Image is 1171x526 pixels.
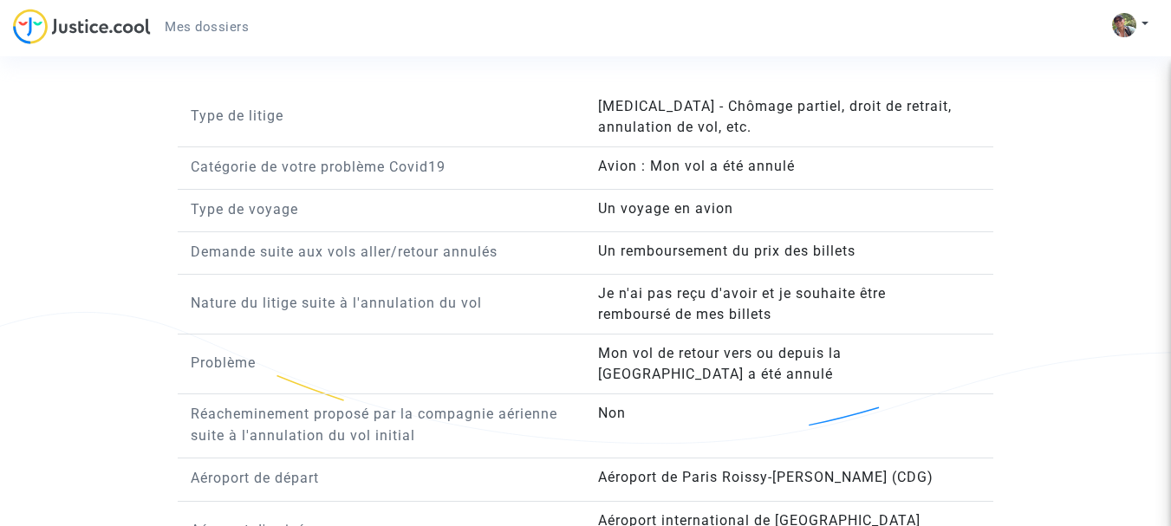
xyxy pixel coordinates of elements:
[598,285,886,322] span: Je n'ai pas reçu d'avoir et je souhaite être remboursé de mes billets
[598,345,842,382] span: Mon vol de retour vers ou depuis la [GEOGRAPHIC_DATA] a été annulé
[191,467,573,489] p: Aéroport de départ
[165,19,249,35] span: Mes dossiers
[191,105,573,127] p: Type de litige
[598,98,952,135] span: [MEDICAL_DATA] - Chômage partiel, droit de retrait, annulation de vol, etc.
[598,469,934,485] span: Aéroport de Paris Roissy-[PERSON_NAME] (CDG)
[1112,13,1136,37] img: AOh14GioO_K_lMJKyyQ4ZL057MRP7S_oCfSklON-x6pP=s96-c
[191,403,573,446] p: Réacheminement proposé par la compagnie aérienne suite à l'annulation du vol initial
[191,198,573,220] p: Type de voyage
[151,14,263,40] a: Mes dossiers
[191,352,573,373] p: Problème
[13,9,151,44] img: jc-logo.svg
[191,292,573,314] p: Nature du litige suite à l'annulation du vol
[191,156,573,178] p: Catégorie de votre problème Covid19
[598,405,626,421] span: Non
[191,241,573,263] p: Demande suite aux vols aller/retour annulés
[598,200,733,217] span: Un voyage en avion
[598,158,795,174] span: Avion : Mon vol a été annulé
[598,243,855,259] span: Un remboursement du prix des billets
